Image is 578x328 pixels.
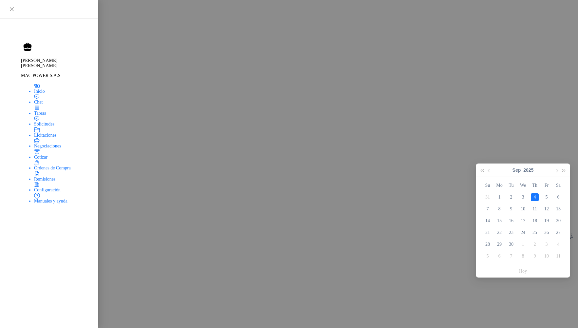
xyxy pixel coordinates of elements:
span: Licitaciones [34,133,56,138]
td: 2025-09-02 [505,191,517,203]
div: 2 [531,241,539,248]
td: 2025-09-24 [517,227,529,239]
a: Remisiones [34,171,90,182]
td: 2025-09-18 [529,215,541,227]
div: 31 [484,193,492,201]
div: 5 [543,193,550,201]
td: 2025-09-21 [482,227,494,239]
td: 2025-09-03 [517,191,529,203]
td: 2025-09-13 [552,203,564,215]
th: Su [482,180,494,191]
td: 2025-09-17 [517,215,529,227]
div: 20 [554,217,562,225]
td: 2025-10-02 [529,239,541,250]
td: 2025-09-20 [552,215,564,227]
th: Tu [505,180,517,191]
div: 25 [531,229,539,237]
td: 2025-09-15 [494,215,505,227]
div: 21 [484,229,492,237]
p: MAC POWER S.A.S [21,73,90,78]
a: Órdenes de Compra [34,160,90,171]
div: 4 [531,193,539,201]
div: 22 [495,229,503,237]
th: Sa [552,180,564,191]
div: 6 [495,252,503,260]
td: 2025-10-04 [552,239,564,250]
td: 2025-10-08 [517,250,529,262]
td: 2025-09-05 [541,191,552,203]
th: Fr [541,180,552,191]
td: 2025-09-08 [494,203,505,215]
td: 2025-09-12 [541,203,552,215]
div: 29 [495,241,503,248]
td: 2025-09-28 [482,239,494,250]
div: 8 [519,252,527,260]
div: 3 [543,241,550,248]
div: 14 [484,217,492,225]
div: 8 [495,205,503,213]
span: close [9,7,14,12]
button: 2025 [523,164,533,177]
td: 2025-09-10 [517,203,529,215]
td: 2025-09-11 [529,203,541,215]
td: 2025-10-01 [517,239,529,250]
div: 27 [554,229,562,237]
td: 2025-09-16 [505,215,517,227]
div: 4 [554,241,562,248]
span: Órdenes de Compra [34,165,71,170]
td: 2025-09-06 [552,191,564,203]
div: 19 [543,217,550,225]
div: 18 [531,217,539,225]
a: Negociaciones [34,138,90,149]
div: 2 [507,193,515,201]
div: 9 [531,252,539,260]
img: Logo peakr [21,31,54,39]
span: Tareas [34,111,46,116]
div: 9 [507,205,515,213]
div: 23 [507,229,515,237]
div: 7 [507,252,515,260]
button: Sep [513,164,521,177]
span: Remisiones [34,177,55,182]
div: 26 [543,229,550,237]
td: 2025-10-05 [482,250,494,262]
td: 2025-08-31 [482,191,494,203]
td: 2025-09-30 [505,239,517,250]
div: 24 [519,229,527,237]
div: 5 [484,252,492,260]
div: 3 [519,193,527,201]
div: 15 [495,217,503,225]
a: Solicitudes [34,116,90,127]
div: 17 [519,217,527,225]
a: Tareas [34,105,90,116]
td: 2025-09-14 [482,215,494,227]
th: Mo [494,180,505,191]
td: 2025-09-26 [541,227,552,239]
td: 2025-10-03 [541,239,552,250]
div: 1 [519,241,527,248]
td: 2025-09-04 [529,191,541,203]
button: Close [8,5,16,13]
div: 28 [484,241,492,248]
td: 2025-10-09 [529,250,541,262]
span: Inicio [34,89,45,94]
div: 12 [543,205,550,213]
td: 2025-09-29 [494,239,505,250]
div: 7 [484,205,492,213]
div: 1 [495,193,503,201]
td: 2025-09-07 [482,203,494,215]
td: 2025-09-19 [541,215,552,227]
td: 2025-10-07 [505,250,517,262]
div: 10 [543,252,550,260]
th: Th [529,180,541,191]
td: 2025-09-22 [494,227,505,239]
span: Manuales y ayuda [34,199,67,203]
a: Cotizar [34,149,90,160]
p: [PERSON_NAME] [PERSON_NAME] [21,58,90,68]
td: 2025-10-10 [541,250,552,262]
span: Chat [34,100,43,105]
a: Licitaciones [34,127,90,138]
td: 2025-09-09 [505,203,517,215]
div: 13 [554,205,562,213]
td: 2025-10-06 [494,250,505,262]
